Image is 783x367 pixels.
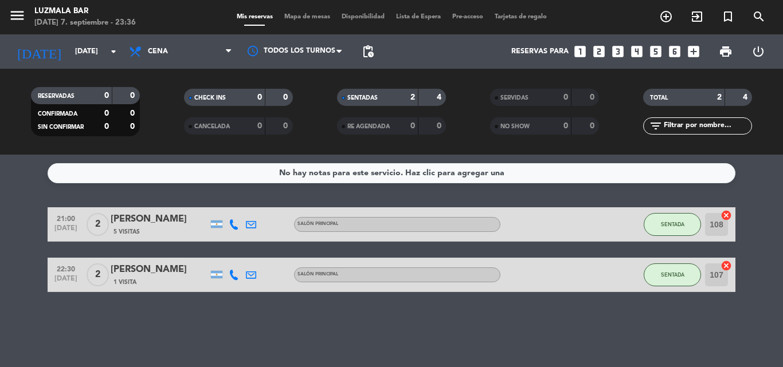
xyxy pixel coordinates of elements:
[9,7,26,24] i: menu
[663,120,751,132] input: Filtrar por nombre...
[279,167,504,180] div: No hay notas para este servicio. Haz clic para agregar una
[130,123,137,131] strong: 0
[489,14,553,20] span: Tarjetas de regalo
[336,14,390,20] span: Disponibilidad
[721,10,735,23] i: turned_in_not
[751,45,765,58] i: power_settings_new
[113,278,136,287] span: 1 Visita
[279,14,336,20] span: Mapa de mesas
[592,44,606,59] i: looks_two
[104,109,109,117] strong: 0
[743,93,750,101] strong: 4
[283,93,290,101] strong: 0
[111,262,208,277] div: [PERSON_NAME]
[38,111,77,117] span: CONFIRMADA
[500,95,528,101] span: SERVIDAS
[659,10,673,23] i: add_circle_outline
[721,260,732,271] i: cancel
[104,92,109,100] strong: 0
[297,272,338,277] span: Salón Principal
[721,210,732,221] i: cancel
[610,44,625,59] i: looks_3
[648,44,663,59] i: looks_5
[194,95,226,101] span: CHECK INS
[590,122,597,130] strong: 0
[148,48,168,56] span: Cena
[563,122,568,130] strong: 0
[390,14,447,20] span: Lista de Espera
[644,263,701,286] button: SENTADA
[410,93,415,101] strong: 2
[410,122,415,130] strong: 0
[130,92,137,100] strong: 0
[9,39,69,64] i: [DATE]
[649,119,663,133] i: filter_list
[297,222,338,226] span: Salón Principal
[661,271,684,278] span: SENTADA
[573,44,588,59] i: looks_one
[650,95,668,101] span: TOTAL
[87,263,109,286] span: 2
[231,14,279,20] span: Mis reservas
[590,93,597,101] strong: 0
[437,122,444,130] strong: 0
[34,6,136,17] div: Luzmala Bar
[690,10,704,23] i: exit_to_app
[347,95,378,101] span: SENTADAS
[437,93,444,101] strong: 4
[38,124,84,130] span: SIN CONFIRMAR
[104,123,109,131] strong: 0
[447,14,489,20] span: Pre-acceso
[686,44,701,59] i: add_box
[629,44,644,59] i: looks_4
[361,45,375,58] span: pending_actions
[52,275,80,288] span: [DATE]
[752,10,766,23] i: search
[511,48,569,56] span: Reservas para
[9,7,26,28] button: menu
[130,109,137,117] strong: 0
[194,124,230,129] span: CANCELADA
[563,93,568,101] strong: 0
[719,45,733,58] span: print
[38,93,75,99] span: RESERVADAS
[283,122,290,130] strong: 0
[52,262,80,275] span: 22:30
[661,221,684,227] span: SENTADA
[87,213,109,236] span: 2
[644,213,701,236] button: SENTADA
[52,211,80,224] span: 21:00
[667,44,682,59] i: looks_6
[742,34,774,69] div: LOG OUT
[111,212,208,227] div: [PERSON_NAME]
[347,124,390,129] span: RE AGENDADA
[113,227,140,236] span: 5 Visitas
[107,45,120,58] i: arrow_drop_down
[717,93,722,101] strong: 2
[52,224,80,238] span: [DATE]
[257,93,262,101] strong: 0
[34,17,136,29] div: [DATE] 7. septiembre - 23:36
[500,124,530,129] span: NO SHOW
[257,122,262,130] strong: 0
